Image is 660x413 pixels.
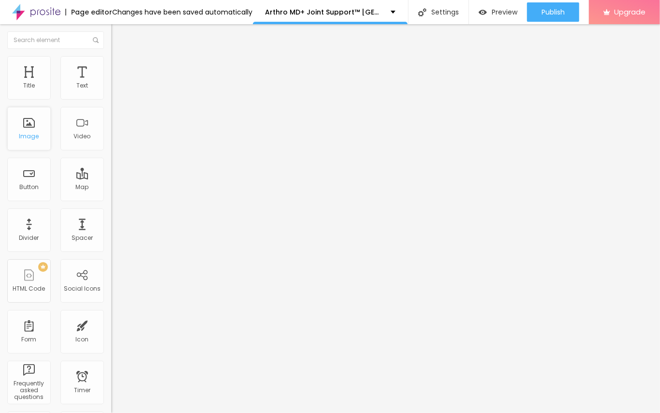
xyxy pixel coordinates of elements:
[19,184,39,191] div: Button
[65,9,112,15] div: Page editor
[23,82,35,89] div: Title
[542,8,565,16] span: Publish
[527,2,579,22] button: Publish
[76,336,89,343] div: Icon
[76,184,89,191] div: Map
[111,24,660,413] iframe: Editor
[492,8,517,16] span: Preview
[418,8,426,16] img: Icone
[76,82,88,89] div: Text
[10,380,48,401] div: Frequently asked questions
[74,133,91,140] div: Video
[112,9,252,15] div: Changes have been saved automatically
[614,8,645,16] span: Upgrade
[19,133,39,140] div: Image
[469,2,527,22] button: Preview
[64,285,101,292] div: Social Icons
[13,285,45,292] div: HTML Code
[93,37,99,43] img: Icone
[19,235,39,241] div: Divider
[265,9,383,15] p: Arthro MD+ Joint Support™ [GEOGRAPHIC_DATA] Official Supplement
[7,31,104,49] input: Search element
[479,8,487,16] img: view-1.svg
[74,387,90,394] div: Timer
[22,336,37,343] div: Form
[72,235,93,241] div: Spacer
